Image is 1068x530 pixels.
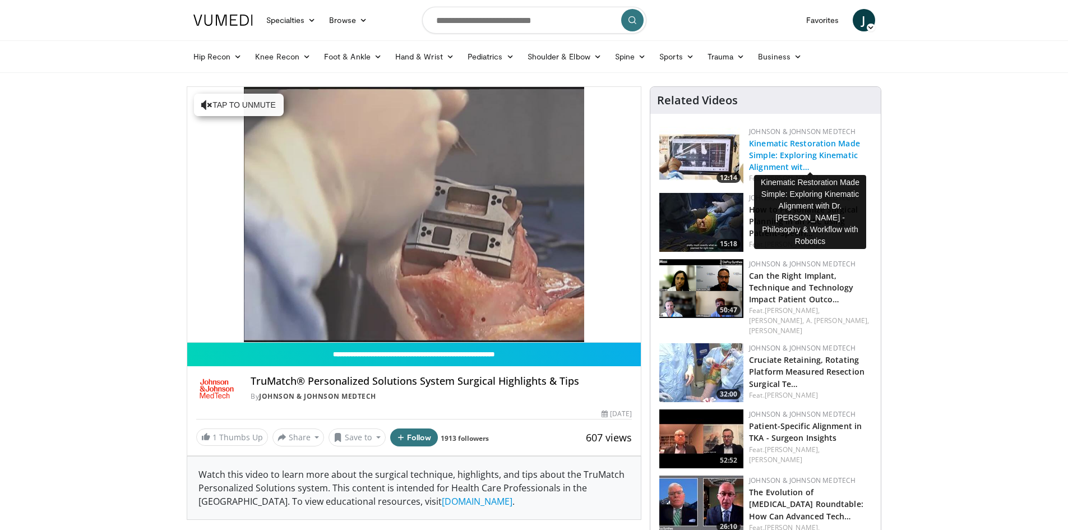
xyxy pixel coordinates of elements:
video-js: Video Player [187,87,641,343]
img: Johnson & Johnson MedTech [196,375,238,402]
a: The Evolution of [MEDICAL_DATA] Roundtable: How Can Advanced Tech… [749,487,863,521]
a: Specialties [260,9,323,31]
div: [DATE] [602,409,632,419]
a: Johnson & Johnson MedTech [749,476,856,485]
a: Johnson & Johnson MedTech [749,127,856,136]
span: 1 [212,432,217,443]
span: 52:52 [716,455,741,466]
a: Johnson & Johnson MedTech [749,343,856,353]
a: Cruciate Retaining, Rotating Platform Measured Resection Surgical Te… [749,354,864,389]
a: [PERSON_NAME] [749,326,802,335]
div: Kinematic Restoration Made Simple: Exploring Kinematic Alignment with Dr. [PERSON_NAME] - Philoso... [754,175,866,249]
div: Feat. [749,445,872,465]
span: 15:18 [716,239,741,249]
a: Shoulder & Elbow [521,45,608,68]
a: [PERSON_NAME], [765,306,820,315]
a: Kinematic Restoration Made Simple: Exploring Kinematic Alignment wit… [749,138,860,172]
a: Johnson & Johnson MedTech [259,391,376,401]
a: Spine [608,45,653,68]
span: 607 views [586,431,632,444]
a: Johnson & Johnson MedTech [749,409,856,419]
input: Search topics, interventions [422,7,646,34]
a: Browse [322,9,374,31]
img: d2f1f5c7-4d42-4b3c-8b00-625fa3d8e1f2.150x105_q85_crop-smart_upscale.jpg [659,127,743,186]
div: By [251,391,632,402]
h4: TruMatch® Personalized Solutions System Surgical Highlights & Tips [251,375,632,388]
a: 52:52 [659,409,743,468]
a: Hip Recon [187,45,249,68]
button: Save to [329,428,386,446]
a: [PERSON_NAME], [749,316,804,325]
a: Can the Right Implant, Technique and Technology Impact Patient Outco… [749,270,853,305]
a: Johnson & Johnson MedTech [749,259,856,269]
a: [PERSON_NAME] [765,390,818,400]
div: Watch this video to learn more about the surgical technique, highlights, and tips about the TruMa... [187,457,641,519]
span: 50:47 [716,305,741,315]
a: A. [PERSON_NAME], [806,316,870,325]
div: Feat. [749,390,872,400]
a: Sports [653,45,701,68]
img: 0a19414f-c93e-42e1-9beb-a6a712649a1a.150x105_q85_crop-smart_upscale.jpg [659,409,743,468]
a: [PERSON_NAME] [749,455,802,464]
img: b5400aea-374e-4711-be01-d494341b958b.png.150x105_q85_crop-smart_upscale.png [659,259,743,318]
div: Feat. [749,306,872,336]
a: Favorites [799,9,846,31]
h4: Related Videos [657,94,738,107]
a: 50:47 [659,259,743,318]
a: Johnson & Johnson MedTech [749,193,856,202]
a: Business [751,45,808,68]
a: [DOMAIN_NAME] [442,495,512,508]
a: 32:00 [659,343,743,402]
img: VuMedi Logo [193,15,253,26]
button: Share [272,428,325,446]
a: Pediatrics [461,45,521,68]
button: Follow [390,428,438,446]
a: Trauma [701,45,752,68]
div: Feat. [749,173,872,183]
a: Hand & Wrist [389,45,461,68]
a: Patient-Specific Alignment in TKA - Surgeon Insights [749,421,862,443]
a: How to Personalize Surgical Planning in an ASC using Patient-Specifi… [749,204,858,238]
a: [PERSON_NAME], [765,445,820,454]
a: 15:18 [659,193,743,252]
span: 32:00 [716,389,741,399]
a: Knee Recon [248,45,317,68]
span: 12:14 [716,173,741,183]
img: f0e07374-00cf-42d7-9316-c92f04c59ece.150x105_q85_crop-smart_upscale.jpg [659,343,743,402]
a: J [853,9,875,31]
a: 1 Thumbs Up [196,428,268,446]
div: Feat. [749,239,872,250]
img: 472a121b-35d4-4ec2-8229-75e8a36cd89a.150x105_q85_crop-smart_upscale.jpg [659,193,743,252]
button: Tap to unmute [194,94,284,116]
a: 12:14 [659,127,743,186]
a: 1913 followers [441,434,489,443]
a: Foot & Ankle [317,45,389,68]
